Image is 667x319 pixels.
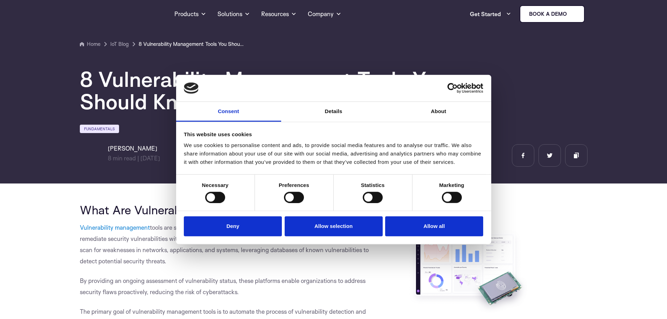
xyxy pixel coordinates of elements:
[108,144,160,153] h6: [PERSON_NAME]
[308,1,341,27] a: Company
[184,141,483,166] div: We use cookies to personalise content and ads, to provide social media features and to analyse ou...
[202,182,229,188] strong: Necessary
[80,125,119,133] a: Fundamentals
[217,1,250,27] a: Solutions
[184,83,199,94] img: logo
[422,83,483,93] a: Usercentrics Cookiebot - opens in a new window
[110,40,129,48] a: IoT Blog
[386,102,491,122] a: About
[470,7,511,21] a: Get Started
[281,102,386,122] a: Details
[279,182,309,188] strong: Preferences
[80,68,500,113] h1: 8 Vulnerability Management Tools You Should Know
[408,203,588,209] h3: JUMP TO SECTION
[439,182,464,188] strong: Marketing
[80,202,310,217] span: What Are Vulnerability Management Tools?
[570,11,575,17] img: sternum iot
[261,1,297,27] a: Resources
[108,154,139,162] span: min read |
[408,228,530,315] img: Take Sternum for a Test Drive with a Free Evaluation Kit
[385,216,483,236] button: Allow all
[139,40,244,48] a: 8 Vulnerability Management Tools You Should Know
[80,224,150,231] a: Vulnerability management
[184,216,282,236] button: Deny
[174,1,206,27] a: Products
[108,154,111,162] span: 8
[184,130,483,139] div: This website uses cookies
[80,277,366,296] span: By providing an ongoing assessment of vulnerability status, these platforms enable organizations ...
[80,40,100,48] a: Home
[520,5,585,23] a: Book a demo
[285,216,383,236] button: Allow selection
[361,182,385,188] strong: Statistics
[80,144,102,167] img: Bruno Rossi
[140,154,160,162] span: [DATE]
[176,102,281,122] a: Consent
